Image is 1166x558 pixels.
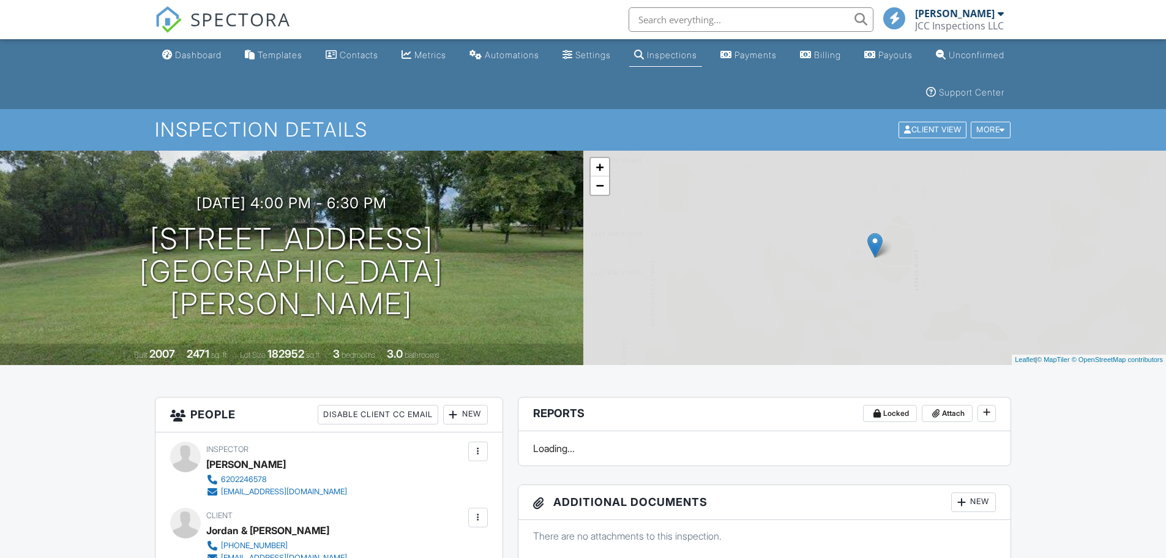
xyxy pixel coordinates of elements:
[878,50,913,60] div: Payouts
[258,50,302,60] div: Templates
[206,445,249,454] span: Inspector
[318,405,438,424] div: Disable Client CC Email
[1072,356,1163,363] a: © OpenStreetMap contributors
[221,475,267,484] div: 6202246578
[629,44,702,67] a: Inspections
[155,6,182,33] img: The Best Home Inspection Software - Spectora
[591,158,609,176] a: Zoom in
[387,347,403,360] div: 3.0
[575,50,611,60] div: Settings
[971,122,1011,138] div: More
[949,50,1004,60] div: Unconfirmed
[465,44,544,67] a: Automations (Basic)
[155,119,1012,140] h1: Inspection Details
[533,529,996,543] p: There are no attachments to this inspection.
[951,492,996,512] div: New
[814,50,841,60] div: Billing
[155,17,291,42] a: SPECTORA
[206,511,233,520] span: Client
[157,44,226,67] a: Dashboard
[915,20,1004,32] div: JCC Inspections LLC
[591,176,609,195] a: Zoom out
[196,195,387,211] h3: [DATE] 4:00 pm - 6:30 pm
[414,50,446,60] div: Metrics
[321,44,383,67] a: Contacts
[931,44,1009,67] a: Unconfirmed
[939,87,1004,97] div: Support Center
[921,81,1009,104] a: Support Center
[206,521,329,540] div: Jordan & [PERSON_NAME]
[899,122,966,138] div: Client View
[206,540,347,552] a: [PHONE_NUMBER]
[333,347,340,360] div: 3
[485,50,539,60] div: Automations
[397,44,451,67] a: Metrics
[190,6,291,32] span: SPECTORA
[221,487,347,497] div: [EMAIL_ADDRESS][DOMAIN_NAME]
[342,350,375,360] span: bedrooms
[1015,356,1035,363] a: Leaflet
[240,44,307,67] a: Templates
[134,350,148,360] span: Built
[187,347,209,360] div: 2471
[915,7,995,20] div: [PERSON_NAME]
[221,541,288,551] div: [PHONE_NUMBER]
[795,44,846,67] a: Billing
[897,124,970,134] a: Client View
[175,50,222,60] div: Dashboard
[1037,356,1070,363] a: © MapTiler
[443,405,488,424] div: New
[629,7,873,32] input: Search everything...
[647,50,697,60] div: Inspections
[206,455,286,473] div: [PERSON_NAME]
[340,50,378,60] div: Contacts
[405,350,439,360] span: bathrooms
[1012,355,1166,365] div: |
[206,473,347,486] a: 6202246578
[206,486,347,498] a: [EMAIL_ADDRESS][DOMAIN_NAME]
[306,350,321,360] span: sq.ft.
[149,347,175,360] div: 2007
[267,347,304,360] div: 182952
[518,485,1011,520] h3: Additional Documents
[734,50,777,60] div: Payments
[20,223,564,320] h1: [STREET_ADDRESS] [GEOGRAPHIC_DATA][PERSON_NAME]
[211,350,228,360] span: sq. ft.
[716,44,782,67] a: Payments
[859,44,917,67] a: Payouts
[240,350,266,360] span: Lot Size
[558,44,616,67] a: Settings
[155,398,503,432] h3: People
